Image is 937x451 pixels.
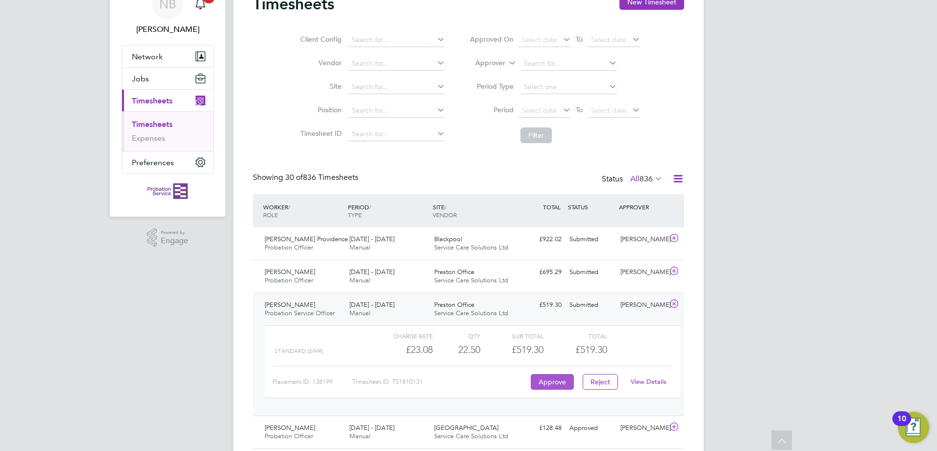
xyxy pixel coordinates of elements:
div: £23.08 [370,342,433,358]
input: Search for... [348,104,445,118]
a: Go to home page [122,183,214,199]
span: TOTAL [543,203,561,211]
div: [PERSON_NAME] [616,297,667,313]
div: £922.02 [515,231,566,248]
label: Site [297,82,342,91]
label: Approved On [469,35,514,44]
div: [PERSON_NAME] [616,231,667,248]
span: / [444,203,446,211]
button: Network [122,46,213,67]
div: Approved [566,420,616,436]
button: Filter [520,127,552,143]
div: Submitted [566,264,616,280]
span: Service Care Solutions Ltd [434,243,508,251]
div: £519.30 [480,342,543,358]
span: [PERSON_NAME] Providence [265,235,348,243]
span: / [288,203,290,211]
span: [PERSON_NAME] [265,424,315,432]
div: APPROVER [616,198,667,216]
input: Search for... [348,33,445,47]
div: £519.30 [515,297,566,313]
span: Select date [522,35,557,44]
span: / [369,203,371,211]
span: Preston Office [434,268,474,276]
span: Probation Officer [265,243,313,251]
span: [DATE] - [DATE] [349,268,395,276]
input: Select one [520,80,617,94]
div: £128.48 [515,420,566,436]
div: SITE [430,198,515,224]
button: Timesheets [122,90,213,111]
input: Search for... [348,57,445,71]
div: [PERSON_NAME] [616,420,667,436]
span: Timesheets [132,96,173,105]
span: [DATE] - [DATE] [349,424,395,432]
span: Jobs [132,74,149,83]
span: TYPE [348,211,362,219]
div: 10 [897,419,906,431]
input: Search for... [520,57,617,71]
label: Approver [461,58,505,68]
span: [PERSON_NAME] [265,268,315,276]
a: Powered byEngage [147,228,189,247]
span: Select date [591,106,626,115]
span: Blackpool [434,235,462,243]
div: Placement ID: 138199 [272,374,352,390]
a: Expenses [132,133,165,143]
label: All [630,174,663,184]
span: Manual [349,276,370,284]
span: VENDOR [433,211,457,219]
div: Sub Total [480,330,543,342]
div: Charge rate [370,330,433,342]
div: [PERSON_NAME] [616,264,667,280]
button: Jobs [122,68,213,89]
div: Timesheets [122,111,213,151]
span: Manual [349,309,370,317]
img: probationservice-logo-retina.png [148,183,187,199]
label: Vendor [297,58,342,67]
div: STATUS [566,198,616,216]
span: [GEOGRAPHIC_DATA] [434,424,498,432]
span: 836 Timesheets [285,173,358,182]
span: Manual [349,432,370,440]
span: Nigel Bennett [122,24,214,35]
input: Search for... [348,127,445,141]
span: Probation Officer [265,432,313,440]
input: Search for... [348,80,445,94]
span: Service Care Solutions Ltd [434,432,508,440]
span: Probation Service Officer [265,309,335,317]
div: Total [543,330,607,342]
div: Submitted [566,231,616,248]
label: Position [297,105,342,114]
span: Powered by [161,228,188,237]
span: To [573,103,586,116]
span: [DATE] - [DATE] [349,301,395,309]
button: Approve [531,374,574,390]
label: Client Config [297,35,342,44]
span: [DATE] - [DATE] [349,235,395,243]
span: Service Care Solutions Ltd [434,309,508,317]
a: Timesheets [132,120,173,129]
div: £695.29 [515,264,566,280]
div: 22.50 [433,342,480,358]
div: Status [602,173,665,186]
span: Probation Officer [265,276,313,284]
a: View Details [631,377,666,386]
span: Preferences [132,158,174,167]
span: Network [132,52,163,61]
div: Submitted [566,297,616,313]
div: Timesheet ID: TS1810131 [352,374,528,390]
span: To [573,33,586,46]
div: Showing [253,173,360,183]
span: Select date [522,106,557,115]
span: Engage [161,237,188,245]
button: Open Resource Center, 10 new notifications [898,412,929,443]
span: ROLE [263,211,278,219]
button: Preferences [122,151,213,173]
label: Timesheet ID [297,129,342,138]
div: PERIOD [345,198,430,224]
div: QTY [433,330,480,342]
span: 30 of [285,173,303,182]
button: Reject [583,374,618,390]
span: 836 [640,174,653,184]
